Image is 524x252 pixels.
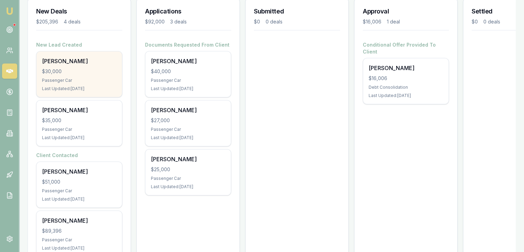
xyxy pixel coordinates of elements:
div: $16,006 [369,75,443,82]
div: $51,000 [42,178,116,185]
div: [PERSON_NAME] [42,167,116,176]
h4: Client Contacted [36,152,122,159]
div: [PERSON_NAME] [42,106,116,114]
div: [PERSON_NAME] [151,155,225,163]
h3: Approval [363,7,449,16]
div: Last Updated: [DATE] [42,245,116,251]
div: $27,000 [151,117,225,124]
h4: Conditional Offer Provided To Client [363,41,449,55]
div: Last Updated: [DATE] [42,86,116,91]
div: Debt Consolidation [369,85,443,90]
div: Passenger Car [151,78,225,83]
div: 3 deals [170,18,187,25]
div: Passenger Car [151,176,225,181]
div: Last Updated: [DATE] [42,196,116,202]
div: $25,000 [151,166,225,173]
div: [PERSON_NAME] [42,57,116,65]
h4: New Lead Created [36,41,122,48]
div: Last Updated: [DATE] [42,135,116,140]
img: emu-icon-u.png [6,7,14,15]
div: Passenger Car [42,188,116,194]
div: [PERSON_NAME] [42,216,116,225]
div: 1 deal [387,18,400,25]
div: $40,000 [151,68,225,75]
div: [PERSON_NAME] [369,64,443,72]
div: 4 deals [64,18,81,25]
div: $205,396 [36,18,58,25]
div: $92,000 [145,18,165,25]
div: 0 deals [483,18,500,25]
div: $35,000 [42,117,116,124]
div: Last Updated: [DATE] [151,86,225,91]
h3: Submitted [254,7,340,16]
div: Passenger Car [42,127,116,132]
div: Last Updated: [DATE] [151,135,225,140]
h3: New Deals [36,7,122,16]
div: Passenger Car [42,78,116,83]
div: [PERSON_NAME] [151,106,225,114]
div: $0 [254,18,260,25]
div: $30,000 [42,68,116,75]
div: $16,006 [363,18,381,25]
div: $89,396 [42,227,116,234]
div: 0 deals [266,18,282,25]
div: Last Updated: [DATE] [369,93,443,98]
div: Passenger Car [151,127,225,132]
div: [PERSON_NAME] [151,57,225,65]
div: Last Updated: [DATE] [151,184,225,190]
h3: Applications [145,7,231,16]
h4: Documents Requested From Client [145,41,231,48]
div: Passenger Car [42,237,116,243]
div: $0 [472,18,478,25]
